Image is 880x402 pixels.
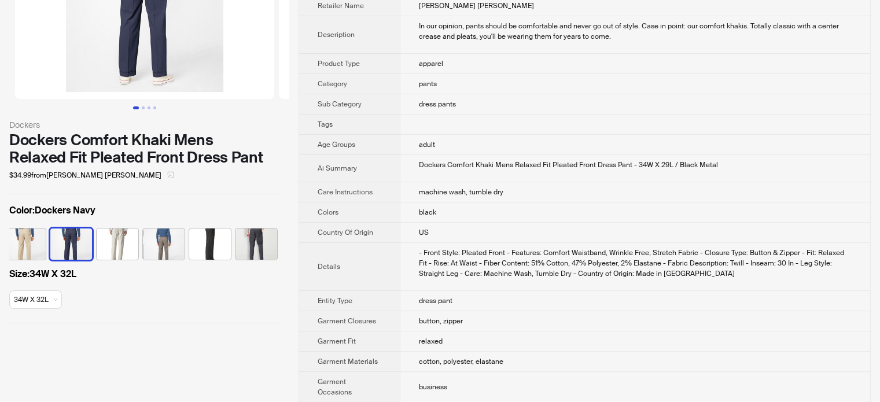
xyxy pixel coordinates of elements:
span: dress pants [419,99,456,109]
span: Description [318,30,355,39]
div: - Front Style: Pleated Front - Features: Comfort Waistband, Wrinkle Free, Stretch Fabric - Closur... [419,248,852,279]
span: 34W X 32L [14,291,57,308]
div: Dockers Comfort Khaki Mens Relaxed Fit Pleated Front Dress Pant [9,131,280,166]
label: available [97,227,138,259]
span: cotton, polyester, elastane [419,357,503,366]
label: Dockers Navy [9,204,280,217]
img: Porcelain [97,228,138,260]
div: $34.99 from [PERSON_NAME] [PERSON_NAME] [9,166,280,185]
span: select [167,171,174,178]
span: dress pant [419,296,452,305]
span: Country Of Origin [318,228,373,237]
button: Go to slide 3 [148,106,150,109]
span: apparel [419,59,443,68]
label: available [50,227,92,259]
span: adult [419,140,435,149]
span: black [419,208,436,217]
span: relaxed [419,337,443,346]
span: Care Instructions [318,187,373,197]
label: available [143,227,185,259]
span: Garment Occasions [318,377,352,397]
span: Entity Type [318,296,352,305]
span: Size : [9,268,30,280]
label: available [235,227,277,259]
span: Details [318,262,340,271]
span: machine wash, tumble dry [419,187,503,197]
span: Garment Materials [318,357,378,366]
span: Garment Closures [318,316,376,326]
span: [PERSON_NAME] [PERSON_NAME] [419,1,534,10]
span: Tags [318,120,333,129]
span: Category [318,79,347,88]
div: Dockers [9,119,280,131]
div: Dockers Comfort Khaki Mens Relaxed Fit Pleated Front Dress Pant - 34W X 29L / Black Metal [419,160,852,170]
img: Black Metal [189,228,231,260]
button: Go to slide 1 [133,106,139,109]
span: Color : [9,204,35,216]
button: Go to slide 4 [153,106,156,109]
label: available [189,227,231,259]
div: In our opinion, pants should be comfortable and never go out of style. Case in point: our comfort... [419,21,852,42]
label: 34W X 32L [9,267,280,281]
span: business [419,382,447,392]
img: Dark Pebble [143,228,185,260]
span: button, zipper [419,316,463,326]
span: Age Groups [318,140,355,149]
img: Dockers Navy [50,228,92,260]
span: pants [419,79,437,88]
span: Sub Category [318,99,362,109]
span: Product Type [318,59,360,68]
button: Go to slide 2 [142,106,145,109]
span: Retailer Name [318,1,364,10]
span: US [419,228,429,237]
img: Charcoal Heather [235,228,277,260]
span: Garment Fit [318,337,356,346]
img: British Khaki [4,228,46,260]
label: available [4,227,46,259]
span: Colors [318,208,338,217]
span: Ai Summary [318,164,357,173]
